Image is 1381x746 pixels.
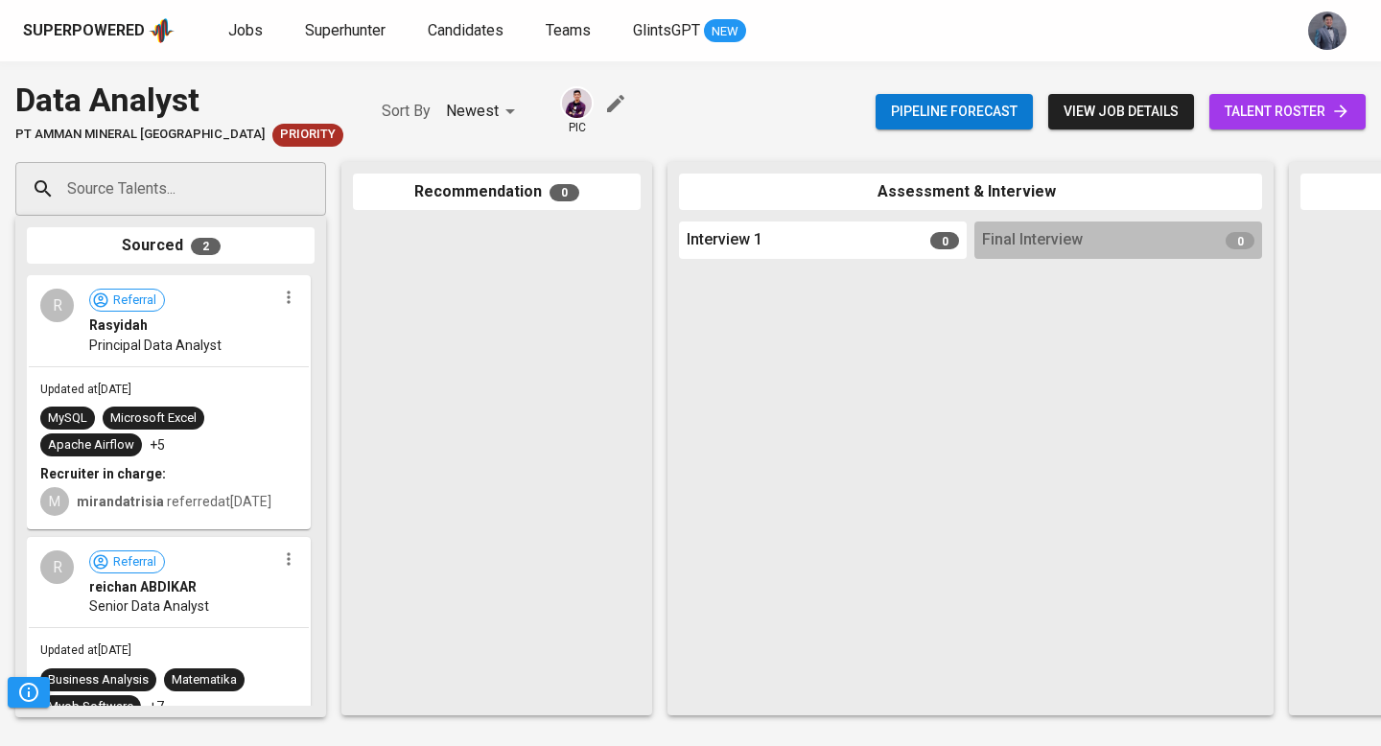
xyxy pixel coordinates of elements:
[48,409,87,428] div: MySQL
[382,100,431,123] p: Sort By
[1064,100,1179,124] span: view job details
[353,174,641,211] div: Recommendation
[446,100,499,123] p: Newest
[48,671,149,689] div: Business Analysis
[89,596,209,616] span: Senior Data Analyst
[428,19,507,43] a: Candidates
[550,184,579,201] span: 0
[48,698,133,716] div: Myob Software
[27,227,315,265] div: Sourced
[305,19,389,43] a: Superhunter
[77,494,164,509] b: mirandatrisia
[305,21,386,39] span: Superhunter
[1308,12,1346,50] img: jhon@glints.com
[40,487,69,516] div: M
[40,289,74,322] div: R
[105,553,164,571] span: Referral
[191,238,221,255] span: 2
[679,174,1262,211] div: Assessment & Interview
[876,94,1033,129] button: Pipeline forecast
[633,19,746,43] a: GlintsGPT NEW
[1225,100,1350,124] span: talent roster
[149,16,175,45] img: app logo
[687,229,762,251] span: Interview 1
[316,187,319,191] button: Open
[15,126,265,144] span: PT Amman Mineral [GEOGRAPHIC_DATA]
[27,275,311,529] div: RReferralRasyidahPrincipal Data AnalystUpdated at[DATE]MySQLMicrosoft ExcelApache Airflow+5Recrui...
[23,16,175,45] a: Superpoweredapp logo
[40,466,166,481] b: Recruiter in charge:
[23,20,145,42] div: Superpowered
[105,291,164,310] span: Referral
[562,88,592,118] img: erwin@glints.com
[891,100,1018,124] span: Pipeline forecast
[982,229,1083,251] span: Final Interview
[546,21,591,39] span: Teams
[40,550,74,584] div: R
[546,19,595,43] a: Teams
[1209,94,1366,129] a: talent roster
[930,232,959,249] span: 0
[89,577,197,596] span: reichan ABDIKAR
[77,494,271,509] span: referred at [DATE]
[428,21,503,39] span: Candidates
[40,383,131,396] span: Updated at [DATE]
[272,126,343,144] span: Priority
[149,697,164,716] p: +7
[40,643,131,657] span: Updated at [DATE]
[150,435,165,455] p: +5
[228,21,263,39] span: Jobs
[1226,232,1254,249] span: 0
[89,315,148,335] span: Rasyidah
[15,77,343,124] div: Data Analyst
[272,124,343,147] div: New Job received from Demand Team
[89,336,222,355] span: Principal Data Analyst
[110,409,197,428] div: Microsoft Excel
[8,677,50,708] button: Pipeline Triggers
[446,94,522,129] div: Newest
[228,19,267,43] a: Jobs
[560,86,594,136] div: pic
[633,21,700,39] span: GlintsGPT
[1048,94,1194,129] button: view job details
[172,671,237,689] div: Matematika
[48,436,134,455] div: Apache Airflow
[704,22,746,41] span: NEW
